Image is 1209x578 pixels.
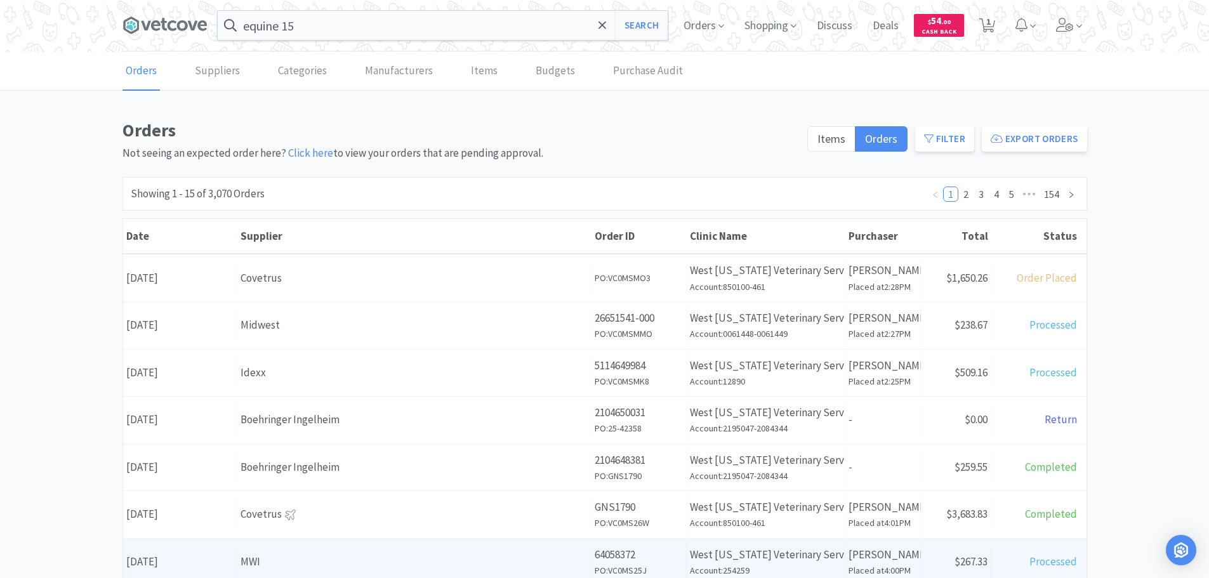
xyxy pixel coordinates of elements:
div: Not seeing an expected order here? to view your orders that are pending approval. [122,116,800,162]
a: Purchase Audit [610,52,686,91]
p: - [849,411,918,428]
div: [DATE] [123,451,237,483]
span: Processed [1029,365,1077,379]
button: Search [615,11,668,40]
h6: Account: 850100-461 [690,280,842,294]
h6: Account: 12890 [690,374,842,388]
span: Processed [1029,318,1077,332]
h6: PO: VC0MSMMO [595,327,683,341]
div: [DATE] [123,262,237,294]
h6: Account: 2195047-2084344 [690,421,842,435]
div: [DATE] [123,498,237,530]
input: Search by item, sku, manufacturer, ingredient, size... [218,11,668,40]
div: Supplier [241,229,588,243]
div: Clinic Name [690,229,842,243]
h6: PO: VC0MSMO3 [595,271,683,285]
span: ••• [1019,187,1040,202]
span: Cash Back [922,29,956,37]
div: Boehringer Ingelheim [241,411,588,428]
h6: Placed at 2:28PM [849,280,918,294]
span: 54 [928,15,951,27]
h6: PO: GNS1790 [595,469,683,483]
p: 5114649984 [595,357,683,374]
a: 5 [1005,187,1019,201]
a: 4 [989,187,1003,201]
li: 1 [943,187,958,202]
button: Filter [915,126,974,152]
a: Budgets [532,52,578,91]
span: $ [928,18,931,26]
span: Return [1045,412,1077,426]
p: 2104648381 [595,452,683,469]
a: Deals [868,20,904,32]
p: West [US_STATE] Veterinary Service [690,262,842,279]
a: Discuss [812,20,857,32]
a: Click here [288,146,333,160]
div: Purchaser [849,229,918,243]
span: Order Placed [1017,271,1077,285]
p: 64058372 [595,546,683,563]
p: [PERSON_NAME] [849,262,918,279]
p: West [US_STATE] Veterinary Service [690,310,842,327]
p: 26651541-000 [595,310,683,327]
h1: Orders [122,116,800,145]
li: 3 [974,187,989,202]
div: Covetrus [241,506,588,523]
span: $3,683.83 [946,507,988,521]
h6: PO: 25-42358 [595,421,683,435]
i: icon: right [1067,191,1075,199]
a: 1 [944,187,958,201]
a: 2 [959,187,973,201]
h6: PO: VC0MSMK8 [595,374,683,388]
div: Open Intercom Messenger [1166,535,1196,565]
div: Idexx [241,364,588,381]
h6: Account: 2195047-2084344 [690,469,842,483]
li: 5 [1004,187,1019,202]
li: Next Page [1064,187,1079,202]
a: 154 [1040,187,1063,201]
a: Categories [275,52,330,91]
p: West [US_STATE] Veterinary Service [690,546,842,563]
p: [PERSON_NAME] [849,310,918,327]
div: Boehringer Ingelheim [241,459,588,476]
a: 1 [974,22,1000,33]
span: . 00 [941,18,951,26]
li: 4 [989,187,1004,202]
div: [DATE] [123,546,237,578]
p: [PERSON_NAME] [849,357,918,374]
h6: PO: VC0MS25J [595,563,683,577]
h6: PO: VC0MS26W [595,516,683,530]
span: $238.67 [955,318,988,332]
p: 2104650031 [595,404,683,421]
li: Previous Page [928,187,943,202]
span: $267.33 [955,555,988,568]
h6: Placed at 4:01PM [849,516,918,530]
h6: Placed at 4:00PM [849,563,918,577]
a: Manufacturers [362,52,436,91]
h6: Placed at 2:27PM [849,327,918,341]
p: West [US_STATE] Veterinary Service [690,404,842,421]
a: 3 [974,187,988,201]
span: $0.00 [965,412,988,426]
div: [DATE] [123,357,237,389]
p: West [US_STATE] Veterinary Service [690,452,842,469]
span: Orders [865,131,897,146]
h6: Account: 254259 [690,563,842,577]
div: [DATE] [123,309,237,341]
span: Processed [1029,555,1077,568]
li: 154 [1040,187,1064,202]
a: Items [468,52,501,91]
button: Export Orders [982,126,1087,152]
p: GNS1790 [595,499,683,516]
div: Order ID [595,229,684,243]
span: Items [817,131,845,146]
p: West [US_STATE] Veterinary Service [690,357,842,374]
a: Orders [122,52,160,91]
div: Total [925,229,988,243]
span: Completed [1025,460,1077,474]
div: Date [126,229,234,243]
span: $259.55 [955,460,988,474]
span: $509.16 [955,365,988,379]
p: West [US_STATE] Veterinary Service [690,499,842,516]
li: 2 [958,187,974,202]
